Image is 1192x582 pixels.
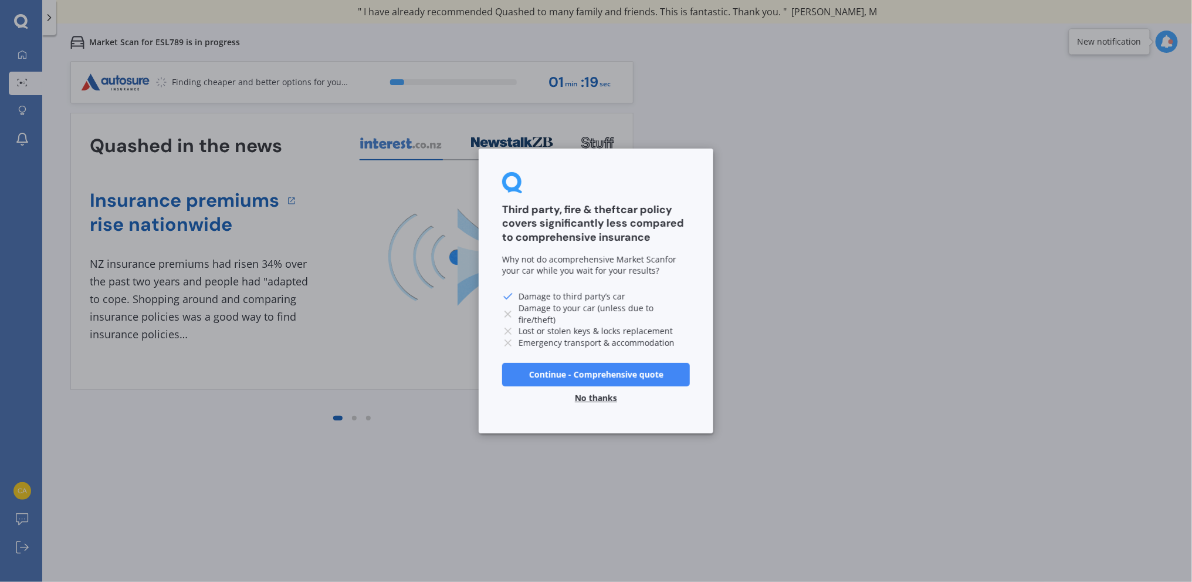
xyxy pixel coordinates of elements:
h3: Third party, fire & theft car policy covers significantly less compared to comprehensive insurance [502,203,690,244]
button: Continue - Comprehensive quote [502,363,690,386]
span: comprehensive Market Scan [554,254,665,265]
li: Damage to third party’s car [502,291,690,302]
li: Lost or stolen keys & locks replacement [502,325,690,337]
li: Damage to your car (unless due to fire/theft) [502,302,690,325]
button: No thanks [568,386,624,410]
li: Emergency transport & accommodation [502,337,690,349]
div: Why not do a for your car while you wait for your results? [502,254,690,277]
